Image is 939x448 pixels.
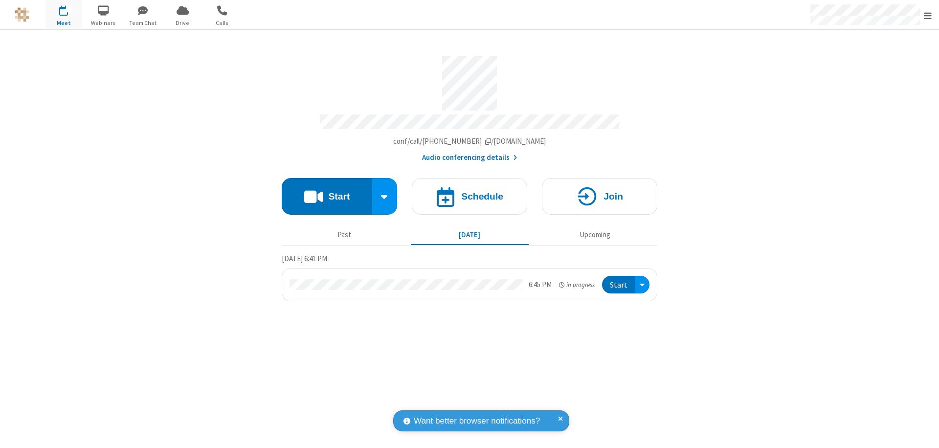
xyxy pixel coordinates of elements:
[461,192,503,201] h4: Schedule
[45,19,82,27] span: Meet
[282,178,372,215] button: Start
[164,19,201,27] span: Drive
[604,192,623,201] h4: Join
[411,225,529,244] button: [DATE]
[915,423,932,441] iframe: Chat
[282,48,657,163] section: Account details
[85,19,122,27] span: Webinars
[204,19,241,27] span: Calls
[328,192,350,201] h4: Start
[536,225,654,244] button: Upcoming
[529,279,552,291] div: 6:45 PM
[282,253,657,302] section: Today's Meetings
[282,254,327,263] span: [DATE] 6:41 PM
[125,19,161,27] span: Team Chat
[559,280,595,290] em: in progress
[635,276,649,294] div: Open menu
[66,5,72,13] div: 1
[414,415,540,427] span: Want better browser notifications?
[542,178,657,215] button: Join
[15,7,29,22] img: QA Selenium DO NOT DELETE OR CHANGE
[602,276,635,294] button: Start
[412,178,527,215] button: Schedule
[286,225,403,244] button: Past
[372,178,398,215] div: Start conference options
[393,136,546,147] button: Copy my meeting room linkCopy my meeting room link
[422,152,517,163] button: Audio conferencing details
[393,136,546,146] span: Copy my meeting room link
